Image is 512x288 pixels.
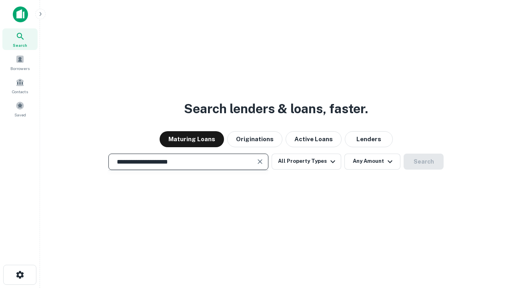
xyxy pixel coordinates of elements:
[12,88,28,95] span: Contacts
[286,131,342,147] button: Active Loans
[13,6,28,22] img: capitalize-icon.png
[2,98,38,120] a: Saved
[2,52,38,73] a: Borrowers
[2,75,38,96] a: Contacts
[2,28,38,50] a: Search
[160,131,224,147] button: Maturing Loans
[14,112,26,118] span: Saved
[184,99,368,118] h3: Search lenders & loans, faster.
[344,154,400,170] button: Any Amount
[254,156,266,167] button: Clear
[13,42,27,48] span: Search
[227,131,282,147] button: Originations
[472,224,512,262] iframe: Chat Widget
[272,154,341,170] button: All Property Types
[10,65,30,72] span: Borrowers
[345,131,393,147] button: Lenders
